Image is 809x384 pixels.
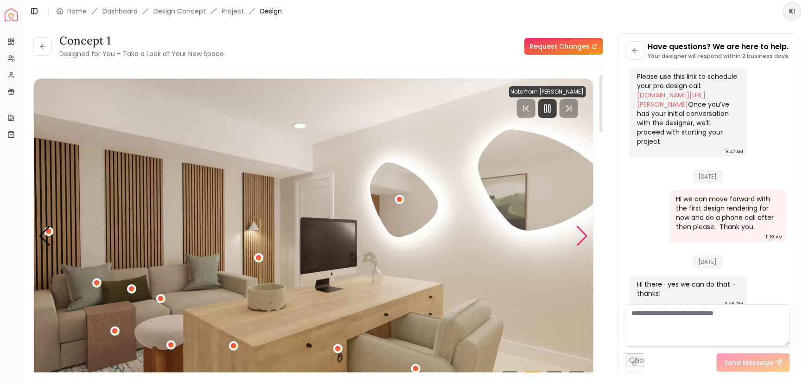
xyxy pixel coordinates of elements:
a: [DOMAIN_NAME][URL][PERSON_NAME] [637,90,706,109]
button: KI [783,2,802,20]
li: Design Concept [153,6,206,16]
nav: breadcrumb [56,6,282,16]
small: Designed for You – Take a Look at Your New Space [59,49,224,58]
a: Request Changes [524,38,603,55]
div: 11:19 AM [766,232,783,242]
div: 8:47 AM [726,147,743,156]
span: KI [784,3,801,19]
p: Have questions? We are here to help. [648,41,790,52]
span: [DATE] [693,255,723,269]
div: Note from [PERSON_NAME] [509,86,586,97]
div: 3:56 PM [725,299,743,308]
span: [DATE] [693,170,723,183]
a: Dashboard [102,6,138,16]
p: Your designer will respond within 2 business days. [648,52,790,60]
div: Next slide [576,226,589,246]
a: Project [222,6,244,16]
div: Hi we can move forward with the first design rendering for now and do a phone call after then ple... [676,194,777,231]
h3: concept 1 [59,33,224,48]
img: Spacejoy Logo [5,8,18,21]
span: Design [260,6,282,16]
a: Spacejoy [5,8,18,21]
div: Previous slide [38,226,51,246]
svg: Pause [542,103,553,114]
div: Hi there- yes we can do that - thanks! [637,280,738,298]
div: Please use this link to schedule your pre design call: Once you’ve had your initial conversation ... [637,72,738,146]
a: Home [67,6,87,16]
